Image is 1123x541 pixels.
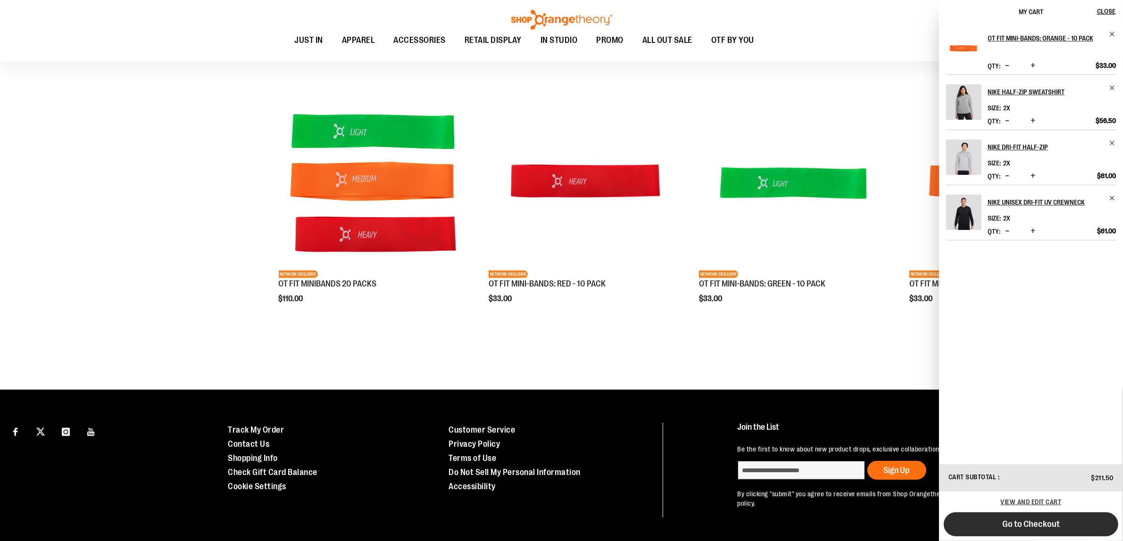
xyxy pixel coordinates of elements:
[642,30,692,51] span: ALL OUT SALE
[1001,498,1062,506] a: View and edit cart
[699,295,724,303] span: $33.00
[946,74,1116,130] li: Product
[738,444,1098,454] p: Be the first to know about new product drops, exclusive collaborations, and shopping events!
[988,195,1103,210] h2: Nike Unisex Dri-FIT UV Crewneck
[510,10,614,30] img: Shop Orangetheory
[699,270,738,278] span: NETWORK EXCLUSIVE
[1109,139,1116,147] a: Remove item
[1003,116,1012,126] button: Decrease product quantity
[988,117,1000,125] label: Qty
[279,86,471,278] img: Product image for OT FIT MINIBANDS 20 PACKS
[33,423,49,439] a: Visit our X page
[946,31,982,66] img: OT FIT MINI-BANDS: ORANGE - 10 PACK
[1097,8,1115,15] span: Close
[1096,116,1116,125] span: $56.50
[228,482,286,491] a: Cookie Settings
[694,81,896,327] div: product
[988,84,1116,99] a: Nike Half-Zip Sweatshirt
[738,423,1098,440] h4: Join the List
[1028,227,1038,236] button: Increase product quantity
[988,195,1116,210] a: Nike Unisex Dri-FIT UV Crewneck
[274,81,476,327] div: product
[988,104,1001,112] dt: Size
[465,30,522,51] span: RETAIL DISPLAY
[294,30,323,51] span: JUST IN
[988,84,1103,99] h2: Nike Half-Zip Sweatshirt
[449,453,497,463] a: Terms of Use
[393,30,446,51] span: ACCESSORIES
[699,86,891,279] a: Product image for OT FIT MINI-BANDS: GREEN - 10 PACKNETWORK EXCLUSIVE
[988,159,1001,167] dt: Size
[909,270,948,278] span: NETWORK EXCLUSIVE
[946,31,1116,74] li: Product
[449,425,516,434] a: Customer Service
[1109,31,1116,38] a: Remove item
[489,86,681,278] img: Product image for OT FIT MINI-BANDS: RED - 10 PACK
[946,139,982,175] img: Nike Dri-FIT Half-Zip
[1097,172,1116,180] span: $61.00
[946,84,982,120] img: Nike Half-Zip Sweatshirt
[711,30,754,51] span: OTF BY YOU
[988,172,1000,180] label: Qty
[1091,474,1114,482] span: $211.50
[905,81,1106,327] div: product
[946,139,982,181] a: Nike Dri-FIT Half-Zip
[449,467,581,477] a: Do Not Sell My Personal Information
[946,130,1116,185] li: Product
[948,473,997,481] span: Cart Subtotal
[489,270,528,278] span: NETWORK EXCLUSIVE
[1028,116,1038,126] button: Increase product quantity
[1003,214,1010,222] span: 2X
[279,270,318,278] span: NETWORK EXCLUSIVE
[988,31,1116,46] a: OT FIT MINI-BANDS: ORANGE - 10 PACK
[1003,172,1012,181] button: Decrease product quantity
[36,427,45,436] img: Twitter
[7,423,24,439] a: Visit our Facebook page
[484,81,686,327] div: product
[1003,104,1010,112] span: 2X
[1028,61,1038,71] button: Increase product quantity
[909,279,1041,288] a: OT FIT MINI-BANDS: ORANGE - 10 PACK
[228,425,284,434] a: Track My Order
[1096,61,1116,70] span: $33.00
[1109,84,1116,91] a: Remove item
[1097,227,1116,235] span: $61.00
[699,86,891,278] img: Product image for OT FIT MINI-BANDS: GREEN - 10 PACK
[988,139,1103,155] h2: Nike Dri-FIT Half-Zip
[489,279,606,288] a: OT FIT MINI-BANDS: RED - 10 PACK
[228,467,317,477] a: Check Gift Card Balance
[988,31,1103,46] h2: OT FIT MINI-BANDS: ORANGE - 10 PACK
[909,86,1102,278] img: Product image for OT FIT MINI-BANDS: ORANGE - 10 PACK
[279,279,377,288] a: OT FIT MINIBANDS 20 PACKS
[449,439,500,449] a: Privacy Policy
[699,279,825,288] a: OT FIT MINI-BANDS: GREEN - 10 PACK
[83,423,100,439] a: Visit our Youtube page
[944,512,1118,536] button: Go to Checkout
[449,482,496,491] a: Accessibility
[867,461,926,480] button: Sign Up
[1003,227,1012,236] button: Decrease product quantity
[279,86,471,279] a: Product image for OT FIT MINIBANDS 20 PACKSNETWORK EXCLUSIVE
[738,489,1098,508] p: By clicking "submit" you agree to receive emails from Shop Orangetheory and accept our and
[228,453,278,463] a: Shopping Info
[342,30,375,51] span: APPAREL
[909,86,1102,279] a: Product image for OT FIT MINI-BANDS: ORANGE - 10 PACKNETWORK EXCLUSIVE
[946,84,982,126] a: Nike Half-Zip Sweatshirt
[541,30,578,51] span: IN STUDIO
[596,30,624,51] span: PROMO
[884,466,910,475] span: Sign Up
[946,185,1116,240] li: Product
[228,439,269,449] a: Contact Us
[738,461,865,480] input: enter email
[1003,159,1010,167] span: 2X
[489,86,681,279] a: Product image for OT FIT MINI-BANDS: RED - 10 PACKNETWORK EXCLUSIVE
[946,195,982,230] img: Nike Unisex Dri-FIT UV Crewneck
[1019,8,1043,16] span: My Cart
[988,139,1116,155] a: Nike Dri-FIT Half-Zip
[1003,61,1012,71] button: Decrease product quantity
[1109,195,1116,202] a: Remove item
[946,195,982,236] a: Nike Unisex Dri-FIT UV Crewneck
[909,295,934,303] span: $33.00
[279,295,305,303] span: $110.00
